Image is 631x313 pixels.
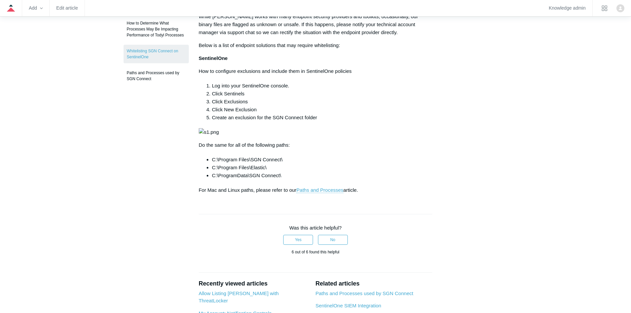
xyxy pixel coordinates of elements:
[212,164,433,172] li: C:\Program Files\Elastic\
[616,4,624,12] img: user avatar
[199,279,309,288] h2: Recently viewed articles
[318,235,348,245] button: This article was not helpful
[124,45,189,63] a: Whitelisting SGN Connect on SentinelOne
[315,303,381,308] a: SentinelOne SIEM Integration
[56,6,78,10] a: Edit article
[212,91,244,96] span: Click Sentinels
[291,250,339,254] span: 6 out of 6 found this helpful
[199,68,352,74] span: How to configure exclusions and include them in SentinelOne policies
[315,290,413,296] a: Paths and Processes used by SGN Connect
[199,55,228,61] span: SentinelOne
[212,156,433,164] li: C:\Program Files\SGN Connect\
[199,42,340,48] span: Below is a list of endpoint solutions that may require whitelisting:
[199,290,279,304] a: Allow Listing [PERSON_NAME] with ThreatLocker
[124,67,189,85] a: Paths and Processes used by SGN Connect
[199,186,433,194] p: For Mac and Linux paths, please refer to our article.
[616,4,624,12] zd-hc-trigger: Click your profile icon to open the profile menu
[212,99,248,104] span: Click Exclusions
[212,172,433,180] li: C:\ProgramData\SGN Connect\
[212,83,289,88] span: Log into your SentinelOne console.
[199,14,418,35] span: While [PERSON_NAME] works with many endpoint security providers and toolkits, occasionally, our b...
[212,107,257,112] span: Click New Exclusion
[315,279,432,288] h2: Related articles
[124,17,189,41] a: How to Determine What Processes May Be Impacting Performance of Todyl Processes
[549,6,586,10] a: Knowledge admin
[29,6,43,10] zd-hc-trigger: Add
[199,128,219,136] img: s1.png
[289,225,342,231] span: Was this article helpful?
[199,141,433,149] p: Whitelisting SGN Connect on SentinelOne
[212,115,317,120] span: Create an exclusion for the SGN Connect folder
[296,187,343,193] a: Paths and Processes
[283,235,313,245] button: This article was helpful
